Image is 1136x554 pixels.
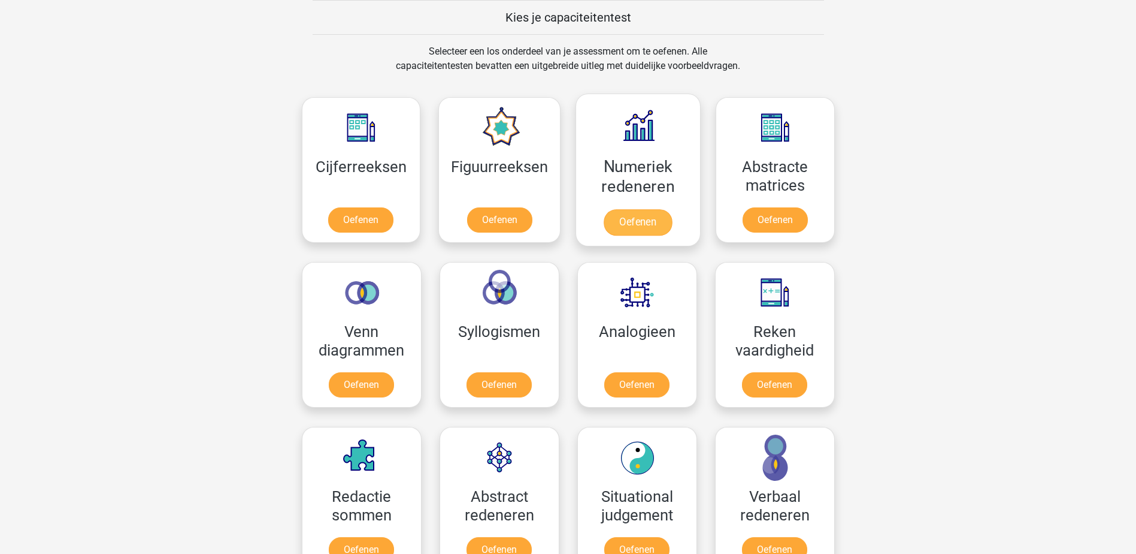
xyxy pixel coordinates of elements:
[313,10,824,25] h5: Kies je capaciteitentest
[604,209,672,236] a: Oefenen
[328,207,393,233] a: Oefenen
[742,372,807,398] a: Oefenen
[466,372,532,398] a: Oefenen
[743,207,808,233] a: Oefenen
[467,207,532,233] a: Oefenen
[604,372,670,398] a: Oefenen
[384,44,752,88] div: Selecteer een los onderdeel van je assessment om te oefenen. Alle capaciteitentesten bevatten een...
[329,372,394,398] a: Oefenen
